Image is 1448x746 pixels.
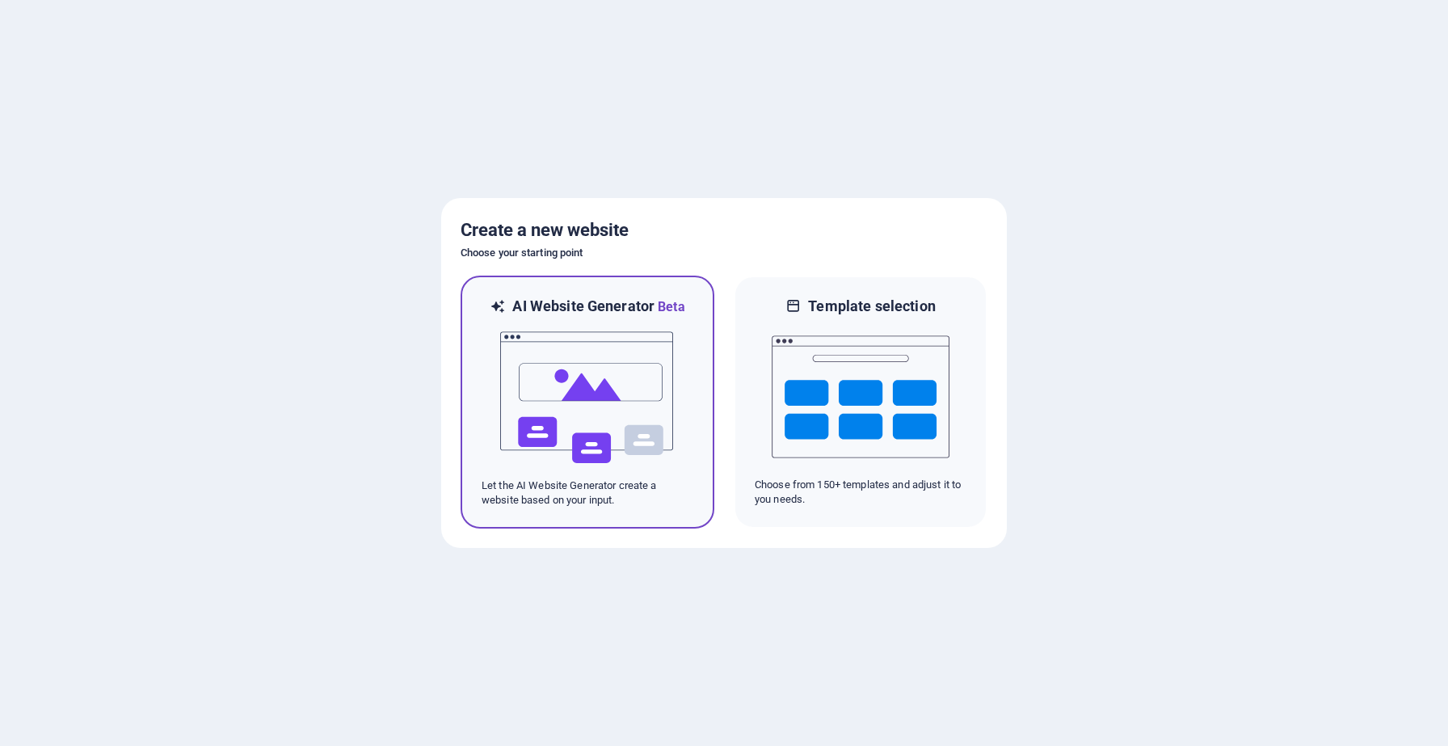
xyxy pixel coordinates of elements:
img: ai [499,317,676,478]
h6: AI Website Generator [512,297,684,317]
p: Let the AI Website Generator create a website based on your input. [482,478,693,508]
div: Template selectionChoose from 150+ templates and adjust it to you needs. [734,276,987,529]
h5: Create a new website [461,217,987,243]
h6: Choose your starting point [461,243,987,263]
span: Beta [655,299,685,314]
h6: Template selection [808,297,935,316]
div: AI Website GeneratorBetaaiLet the AI Website Generator create a website based on your input. [461,276,714,529]
p: Choose from 150+ templates and adjust it to you needs. [755,478,966,507]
